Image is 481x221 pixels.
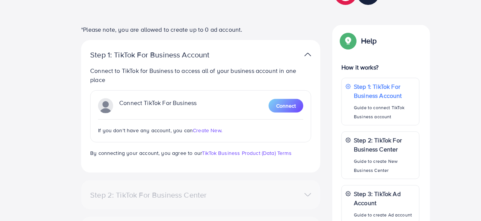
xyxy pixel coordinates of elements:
[202,149,292,157] a: TikTok Business Product (Data) Terms
[361,36,377,45] p: Help
[354,157,415,175] p: Guide to create New Business Center
[354,82,415,100] p: Step 1: TikTok For Business Account
[269,99,303,113] button: Connect
[341,63,420,72] p: How it works?
[304,49,311,60] img: TikTok partner
[276,102,296,110] span: Connect
[90,66,311,84] p: Connect to TikTok for Business to access all of your business account in one place
[354,103,415,121] p: Guide to connect TikTok Business account
[90,148,311,158] p: By connecting your account, you agree to our
[354,136,415,154] p: Step 2: TikTok For Business Center
[341,34,355,48] img: Popup guide
[81,25,320,34] p: *Please note, you are allowed to create up to 0 ad account.
[193,127,222,134] span: Create New.
[98,98,113,113] img: TikTok partner
[98,127,193,134] span: If you don't have any account, you can
[119,98,197,113] p: Connect TikTok For Business
[354,210,415,219] p: Guide to create Ad account
[90,50,234,59] p: Step 1: TikTok For Business Account
[354,189,415,207] p: Step 3: TikTok Ad Account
